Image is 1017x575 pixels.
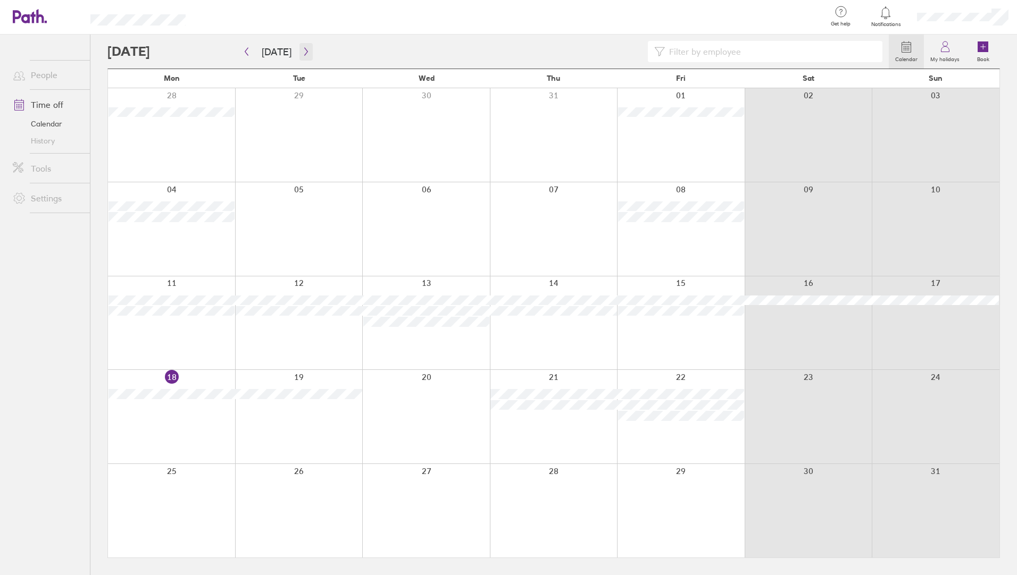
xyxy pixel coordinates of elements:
[4,115,90,132] a: Calendar
[4,132,90,149] a: History
[293,74,305,82] span: Tue
[4,64,90,86] a: People
[4,158,90,179] a: Tools
[823,21,858,27] span: Get help
[971,53,996,63] label: Book
[929,74,943,82] span: Sun
[253,43,300,61] button: [DATE]
[676,74,686,82] span: Fri
[869,21,903,28] span: Notifications
[869,5,903,28] a: Notifications
[4,94,90,115] a: Time off
[889,53,924,63] label: Calendar
[924,35,966,69] a: My holidays
[889,35,924,69] a: Calendar
[419,74,435,82] span: Wed
[665,41,876,62] input: Filter by employee
[924,53,966,63] label: My holidays
[966,35,1000,69] a: Book
[4,188,90,209] a: Settings
[803,74,814,82] span: Sat
[547,74,560,82] span: Thu
[164,74,180,82] span: Mon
